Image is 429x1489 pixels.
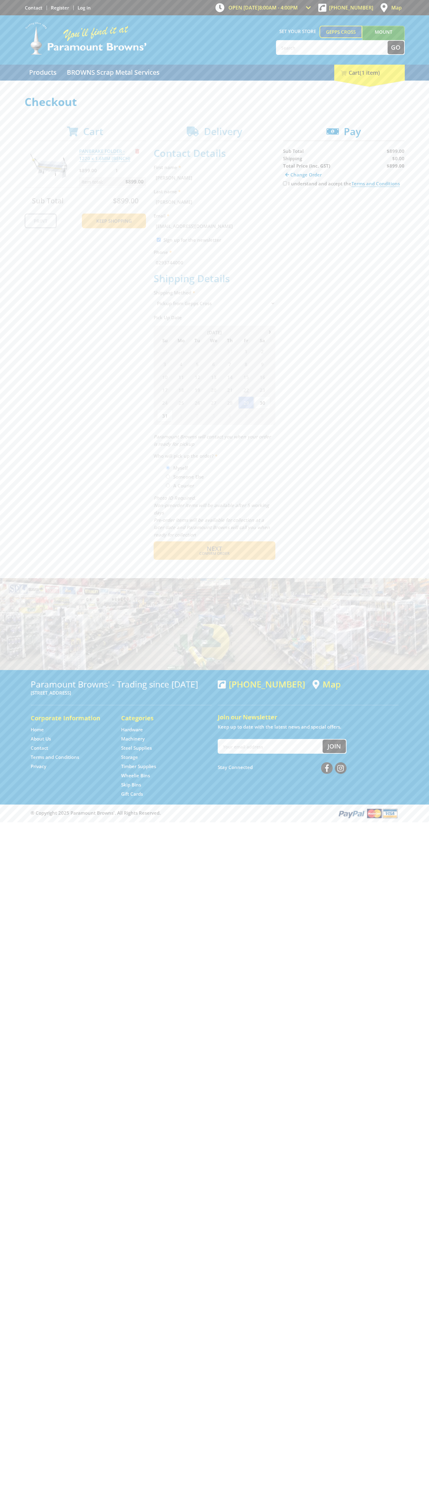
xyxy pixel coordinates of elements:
a: Go to the Timber Supplies page [121,763,156,770]
a: View a map of Gepps Cross location [312,679,341,689]
h3: Paramount Browns' - Trading since [DATE] [31,679,212,689]
div: Stay Connected [218,760,347,775]
span: $0.00 [392,155,404,161]
label: I understand and accept the [288,180,400,187]
a: Go to the registration page [51,5,69,11]
a: Go to the Privacy page [31,763,46,770]
a: Go to the Storage page [121,754,138,760]
button: Go [388,41,404,54]
input: Please accept the terms and conditions. [283,181,287,185]
a: Go to the Home page [31,726,44,733]
strong: $899.00 [387,163,404,169]
a: Gepps Cross [320,26,362,38]
a: Terms and Conditions [351,180,400,187]
a: Go to the Contact page [25,5,42,11]
a: Change Order [283,169,324,180]
span: Set your store [276,26,320,37]
input: Your email address [218,740,323,753]
h5: Categories [121,714,199,722]
input: Search [277,41,388,54]
img: Paramount Browns' [25,21,147,55]
h5: Corporate Information [31,714,109,722]
a: Go to the Contact page [31,745,48,751]
strong: Total Price (inc. GST) [283,163,330,169]
a: Go to the Gift Cards page [121,791,143,797]
div: [PHONE_NUMBER] [218,679,305,689]
span: Shipping [283,155,302,161]
a: Go to the BROWNS Scrap Metal Services page [62,65,164,81]
a: Go to the Products page [25,65,61,81]
button: Join [323,740,346,753]
a: Go to the Machinery page [121,736,145,742]
span: $899.00 [387,148,404,154]
a: Go to the About Us page [31,736,51,742]
span: Sub Total [283,148,304,154]
h5: Join our Newsletter [218,713,399,722]
img: PayPal, Mastercard, Visa accepted [337,808,399,819]
span: OPEN [DATE] [228,4,298,11]
span: (1 item) [360,69,380,76]
span: Change Order [290,172,322,178]
a: Mount [PERSON_NAME] [362,26,405,49]
h1: Checkout [25,96,405,108]
a: Go to the Terms and Conditions page [31,754,79,760]
a: Go to the Hardware page [121,726,143,733]
p: [STREET_ADDRESS] [31,689,212,696]
div: Cart [334,65,405,81]
a: Go to the Skip Bins page [121,782,141,788]
div: ® Copyright 2025 Paramount Browns'. All Rights Reserved. [25,808,405,819]
a: Go to the Steel Supplies page [121,745,152,751]
p: Keep up to date with the latest news and special offers. [218,723,399,730]
span: Pay [344,125,361,138]
a: Log in [78,5,91,11]
a: Go to the Wheelie Bins page [121,772,150,779]
span: 8:00am - 4:00pm [259,4,298,11]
